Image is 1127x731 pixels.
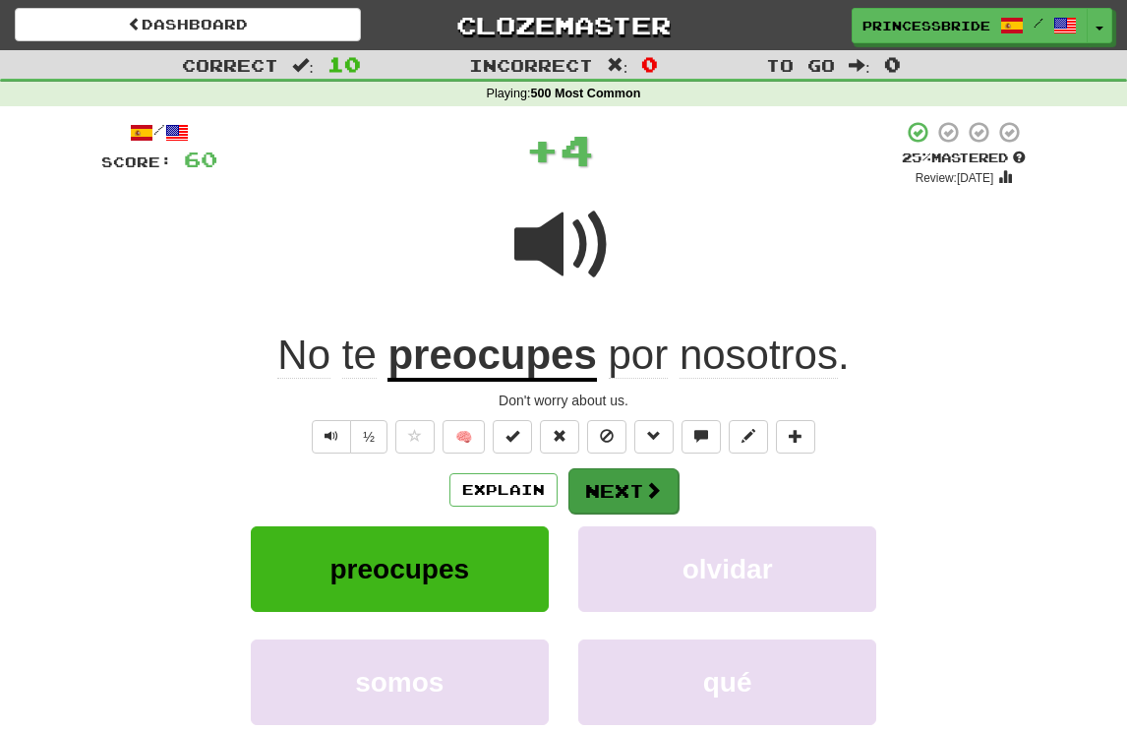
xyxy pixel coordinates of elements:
button: somos [251,640,549,725]
button: Reset to 0% Mastered (alt+r) [540,420,579,454]
span: nosotros [680,332,838,379]
span: To go [766,55,835,75]
span: : [292,57,314,74]
span: por [609,332,669,379]
span: te [342,332,377,379]
a: Dashboard [15,8,361,41]
span: : [849,57,870,74]
span: : [607,57,628,74]
button: Grammar (alt+g) [634,420,674,454]
span: somos [355,667,444,698]
button: 🧠 [443,420,485,454]
span: 25 % [902,150,931,165]
u: preocupes [387,332,596,382]
button: olvidar [578,526,876,612]
button: Ignore sentence (alt+i) [587,420,626,454]
div: Text-to-speech controls [308,420,387,454]
span: Incorrect [469,55,593,75]
a: Clozemaster [390,8,737,42]
span: princessbride [862,17,990,34]
span: preocupes [330,554,470,584]
span: 10 [327,52,361,76]
small: Review: [DATE] [916,171,994,185]
div: Don't worry about us. [101,391,1026,410]
button: Play sentence audio (ctl+space) [312,420,351,454]
span: 60 [184,147,217,171]
a: princessbride / [852,8,1088,43]
button: Edit sentence (alt+d) [729,420,768,454]
span: . [597,332,850,379]
span: No [277,332,330,379]
button: ½ [350,420,387,454]
button: Set this sentence to 100% Mastered (alt+m) [493,420,532,454]
button: qué [578,640,876,725]
span: 0 [884,52,901,76]
button: Discuss sentence (alt+u) [682,420,721,454]
div: / [101,120,217,145]
button: preocupes [251,526,549,612]
span: Score: [101,153,172,170]
span: qué [703,667,752,698]
span: + [525,120,560,179]
span: / [1034,16,1043,30]
span: 0 [641,52,658,76]
button: Favorite sentence (alt+f) [395,420,435,454]
button: Next [568,468,679,514]
button: Explain [449,473,558,507]
button: Add to collection (alt+a) [776,420,815,454]
strong: 500 Most Common [530,87,640,100]
span: Correct [182,55,278,75]
div: Mastered [902,150,1026,167]
span: olvidar [682,554,773,584]
span: 4 [560,125,594,174]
